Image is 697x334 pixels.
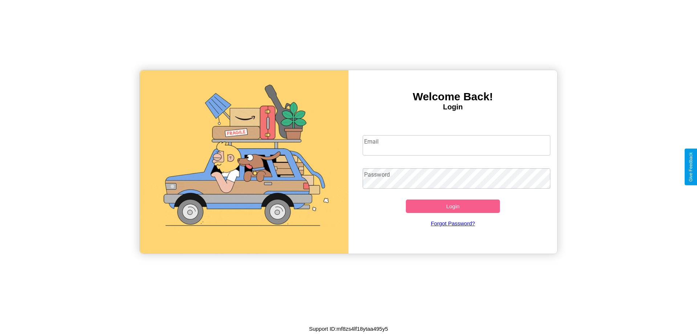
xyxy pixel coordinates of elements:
[348,90,557,103] h3: Welcome Back!
[688,152,693,182] div: Give Feedback
[359,213,547,234] a: Forgot Password?
[348,103,557,111] h4: Login
[309,324,388,334] p: Support ID: mf8zs4lf18ytaa495y5
[140,70,348,254] img: gif
[406,200,500,213] button: Login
